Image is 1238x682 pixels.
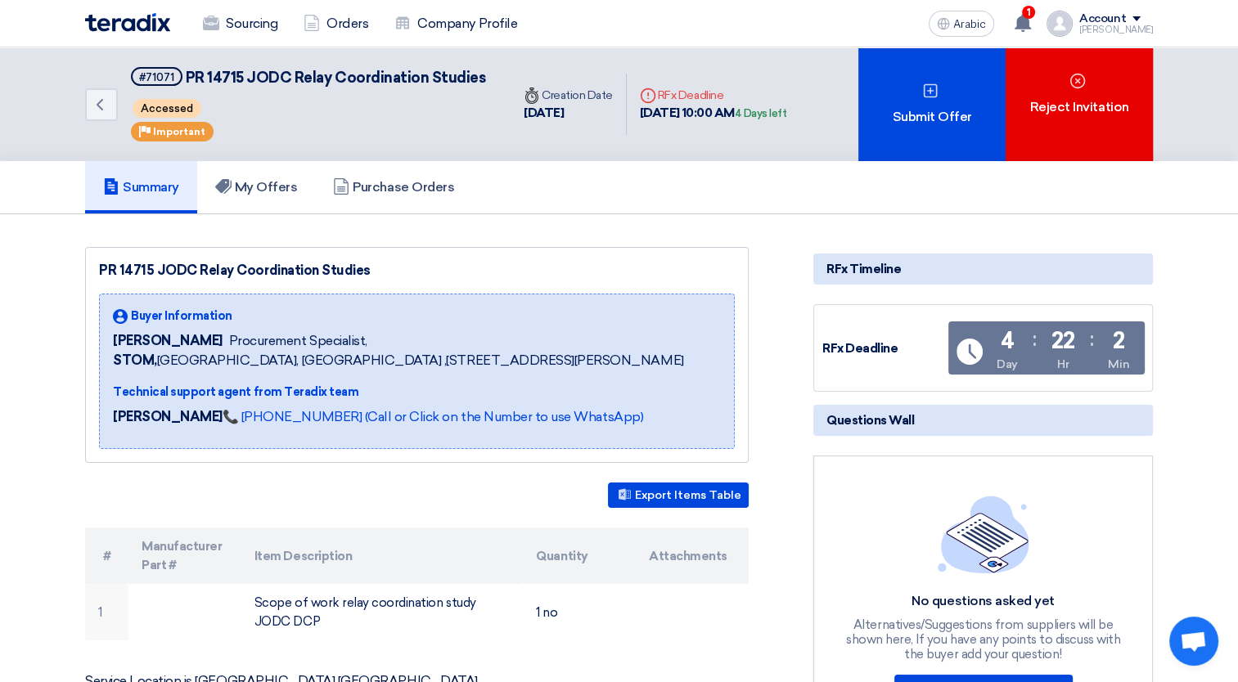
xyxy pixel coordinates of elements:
font: Reject Invitation [1030,97,1129,117]
a: Summary [85,161,197,213]
div: RFx Deadline [822,339,945,358]
strong: [PERSON_NAME] [113,409,223,424]
span: [PERSON_NAME] [113,331,223,351]
img: empty_state_list.svg [938,496,1029,572]
div: PR 14715 JODC Relay Coordination Studies [99,261,735,280]
div: Technical support agent from Teradix team [113,384,683,401]
div: 2 [1113,330,1125,352]
span: Important [153,126,205,137]
font: Export Items Table [635,488,741,502]
div: 4 [1001,330,1015,352]
img: profile_test.png [1047,11,1073,37]
td: 1 [85,584,128,640]
b: STOM, [113,352,157,368]
a: Orders [290,6,381,42]
font: Orders [326,14,368,34]
font: Creation Date [524,88,613,102]
th: Quantity [523,527,636,584]
font: My Offers [235,179,298,195]
span: Accessed [133,99,201,118]
font: Submit Offer [892,107,971,127]
font: [GEOGRAPHIC_DATA], [GEOGRAPHIC_DATA] ,[STREET_ADDRESS][PERSON_NAME] [113,352,683,368]
a: Sourcing [190,6,290,42]
div: Min [1108,356,1129,373]
font: Company Profile [417,14,517,34]
div: Hr [1057,356,1069,373]
a: Open chat [1169,617,1218,666]
div: Alternatives/Suggestions from suppliers will be shown here, If you have any points to discuss wit... [844,617,1123,662]
font: [DATE] 10:00 AM [640,105,735,120]
td: 1 no [523,584,636,640]
div: : [1090,325,1094,354]
font: Scope of work relay coordination study JODC DCP [254,595,476,629]
button: Export Items Table [608,482,749,508]
th: Item Description [241,527,524,584]
div: [DATE] [524,104,613,123]
div: RFx Timeline [813,254,1153,285]
th: # [85,527,128,584]
div: No questions asked yet [844,593,1123,610]
div: Day [997,356,1018,373]
font: RFx Deadline [640,88,723,102]
a: Purchase Orders [315,161,472,213]
h5: PR 14715 JODC Relay Coordination Studies [131,67,485,87]
span: Buyer Information [131,307,232,325]
th: Manufacturer Part # [128,527,241,584]
span: 1 [1022,6,1035,19]
div: Account [1079,12,1126,26]
font: Purchase Orders [353,179,454,195]
font: Sourcing [226,14,277,34]
div: #71071 [139,72,174,83]
a: 📞 [PHONE_NUMBER] (Call or Click on the Number to use WhatsApp) [223,409,643,424]
div: 22 [1051,330,1074,352]
div: : [1033,325,1037,354]
span: PR 14715 JODC Relay Coordination Studies [186,69,486,87]
span: Procurement Specialist, [229,331,367,351]
div: [PERSON_NAME] [1079,25,1153,34]
font: Summary [123,179,179,195]
div: 4 Days left [735,105,787,122]
img: Teradix logo [85,13,170,32]
span: Arabic [953,19,986,30]
a: My Offers [197,161,316,213]
th: Attachments [636,527,749,584]
button: Arabic [929,11,994,37]
font: Questions Wall [826,413,914,428]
